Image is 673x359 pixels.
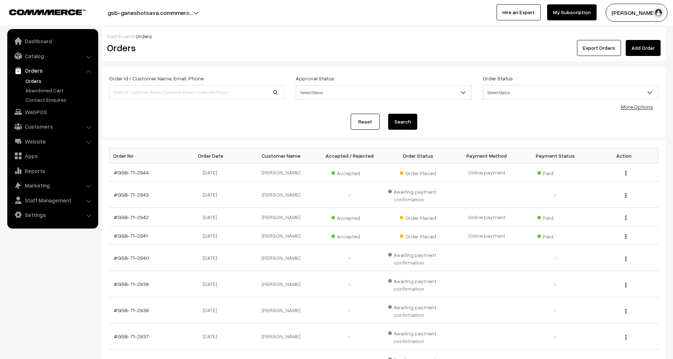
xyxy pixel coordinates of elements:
td: [PERSON_NAME] [247,182,315,208]
label: Order Id / Customer Name, Email, Phone [109,74,204,82]
span: Orders [136,33,152,39]
a: COMMMERCE [9,7,73,16]
td: [PERSON_NAME] [247,297,315,323]
td: [DATE] [178,297,247,323]
td: [DATE] [178,271,247,297]
td: [DATE] [178,163,247,182]
td: Online payment [453,163,521,182]
th: Order No [109,148,178,163]
a: Settings [9,208,96,221]
a: #GSB-71-2942 [114,214,149,220]
th: Order Date [178,148,247,163]
td: [DATE] [178,182,247,208]
th: Accepted / Rejected [315,148,384,163]
td: - [315,323,384,350]
span: Select Status [296,86,471,99]
a: Contact Enquires [24,96,96,104]
a: Orders [24,77,96,85]
label: Approval Status [296,74,334,82]
a: WebPOS [9,105,96,118]
td: - [521,297,590,323]
img: Menu [625,234,626,239]
td: - [521,245,590,271]
a: #GSB-71-2940 [114,255,149,261]
th: Action [590,148,658,163]
a: #GSB-71-2943 [114,191,149,198]
span: Paid [537,168,574,177]
img: user [653,7,664,18]
a: Abandoned Cart [24,86,96,94]
td: [PERSON_NAME] [247,323,315,350]
td: - [315,271,384,297]
td: [DATE] [178,323,247,350]
td: - [315,182,384,208]
a: More Options [621,104,653,110]
th: Payment Status [521,148,590,163]
td: [PERSON_NAME] [247,163,315,182]
button: gsb-ganeshotsava.commmerc… [82,4,219,22]
img: Menu [625,215,626,220]
a: Marketing [9,179,96,192]
input: Order Id / Customer Name / Customer Email / Customer Phone [109,85,285,100]
td: [PERSON_NAME] [247,226,315,245]
img: COMMMERCE [9,9,85,15]
span: Awaiting payment confirmation [388,302,448,319]
span: Accepted [331,231,368,240]
span: Order Placed [400,212,436,222]
span: Awaiting payment confirmation [388,186,448,203]
td: - [521,323,590,350]
td: [PERSON_NAME] [247,208,315,226]
a: Staff Management [9,194,96,207]
td: - [315,245,384,271]
span: Select Status [483,86,658,99]
a: Hire an Expert [497,4,541,20]
div: / [107,32,661,40]
a: #GSB-71-2944 [114,169,149,176]
img: Menu [625,309,626,314]
td: - [315,297,384,323]
span: Awaiting payment confirmation [388,328,448,345]
a: My Subscription [547,4,597,20]
button: Search [388,114,417,130]
img: Menu [625,193,626,198]
a: Website [9,135,96,148]
a: Orders [9,64,96,77]
td: - [521,271,590,297]
a: Dashboard [107,33,134,39]
button: [PERSON_NAME] [606,4,668,22]
td: [DATE] [178,226,247,245]
span: Select Status [296,85,471,100]
img: Menu [625,171,626,176]
a: Customers [9,120,96,133]
span: Accepted [331,212,368,222]
a: Catalog [9,49,96,62]
a: Reports [9,164,96,177]
img: Menu [625,283,626,287]
th: Order Status [384,148,453,163]
span: Paid [537,231,574,240]
td: [DATE] [178,208,247,226]
td: [DATE] [178,245,247,271]
img: Menu [625,257,626,261]
a: #GSB-71-2939 [114,281,149,287]
td: [PERSON_NAME] [247,245,315,271]
td: [PERSON_NAME] [247,271,315,297]
th: Customer Name [247,148,315,163]
img: Menu [625,335,626,340]
span: Select Status [483,85,658,100]
label: Order Status [483,74,513,82]
h2: Orders [107,42,284,53]
td: Online payment [453,226,521,245]
td: - [521,182,590,208]
a: Dashboard [9,35,96,48]
a: Add Order [626,40,661,56]
span: Paid [537,212,574,222]
a: Apps [9,149,96,162]
span: Accepted [331,168,368,177]
a: #GSB-71-2938 [114,307,149,313]
a: #GSB-71-2941 [114,233,148,239]
span: Order Placed [400,231,436,240]
button: Export Orders [577,40,621,56]
span: Awaiting payment confirmation [388,275,448,293]
span: Awaiting payment confirmation [388,249,448,266]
